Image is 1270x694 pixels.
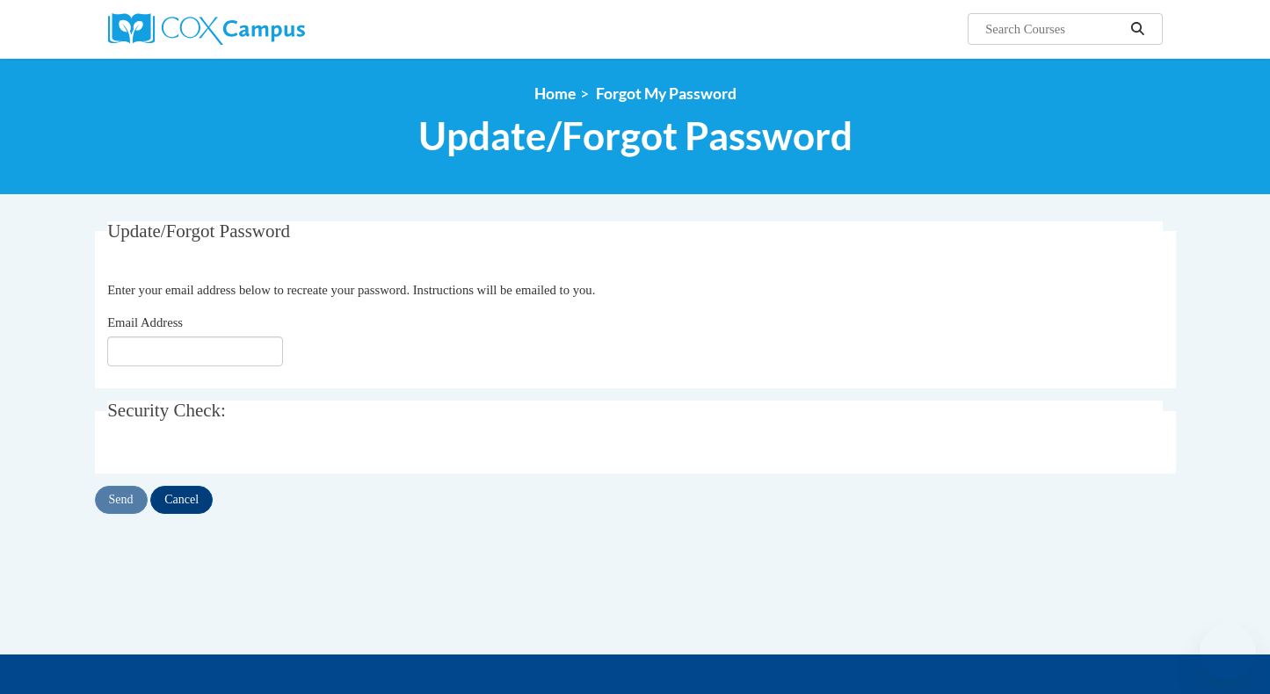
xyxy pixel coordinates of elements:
a: Home [534,84,576,103]
a: Cox Campus [108,13,442,45]
input: Email [107,336,283,366]
iframe: Button to launch messaging window [1200,624,1256,680]
span: Update/Forgot Password [418,112,853,159]
span: Forgot My Password [596,84,737,103]
button: Search [1124,18,1150,40]
span: Email Address [107,315,183,329]
span: Security Check: [107,400,226,421]
input: Cancel [150,486,213,514]
img: Cox Campus [108,13,305,45]
span: Enter your email address below to recreate your password. Instructions will be emailed to you. [107,283,595,297]
input: Search Courses [983,18,1124,40]
span: Update/Forgot Password [107,220,290,242]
